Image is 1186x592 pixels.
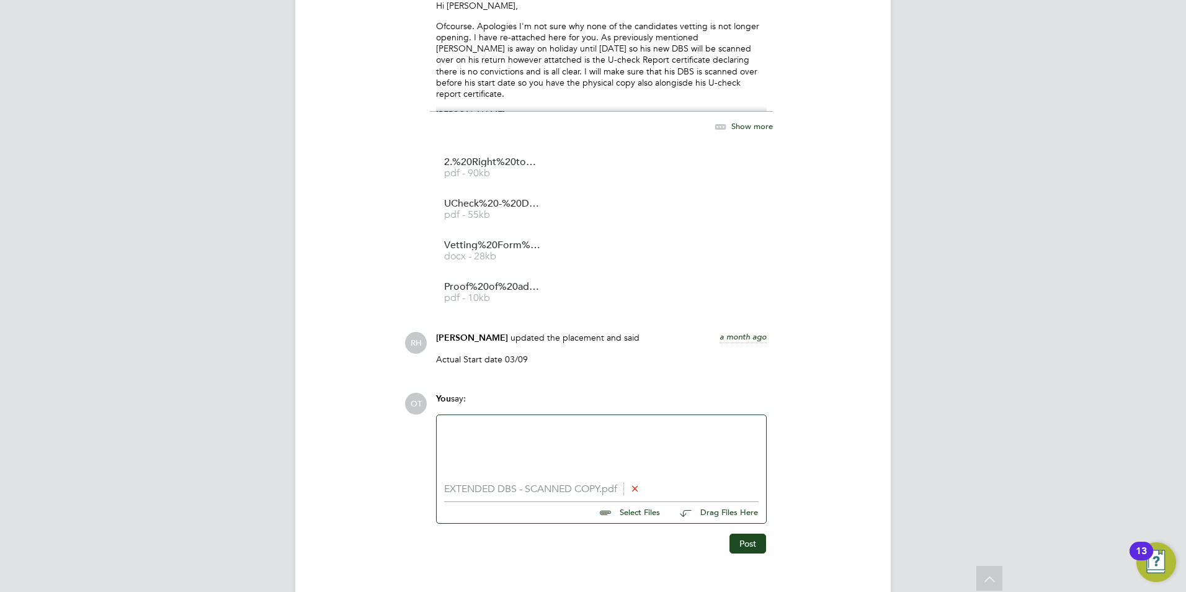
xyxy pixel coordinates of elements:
[444,252,543,261] span: docx - 28kb
[444,199,543,209] span: UCheck%20-%20DBS%20Clear
[405,393,427,415] span: OT
[436,20,767,99] p: Ofcourse. Apologies I'm not sure why none of the candidates vetting is not longer opening. I have...
[444,282,543,303] a: Proof%20of%20address%20-%201-%202025%20-July%20-%20Statement pdf - 10kb
[444,199,543,220] a: UCheck%20-%20DBS%20Clear pdf - 55kb
[444,241,543,250] span: Vetting%20Form%20-%20Shah
[1136,551,1147,567] div: 13
[720,331,767,342] span: a month ago
[436,354,767,365] p: Actual Start date 03/09
[1136,542,1176,582] button: Open Resource Center, 13 new notifications
[444,294,543,303] span: pdf - 10kb
[436,393,451,404] span: You
[511,332,640,343] span: updated the placement and said
[444,483,759,495] li: EXTENDED DBS - SCANNED COPY.pdf
[405,332,427,354] span: RH
[444,158,543,178] a: 2.%20Right%20to%20work%20-%20PASSPORT%20DETAILS%20(1) pdf - 90kb
[444,282,543,292] span: Proof%20of%20address%20-%201-%202025%20-July%20-%20Statement
[670,500,759,526] button: Drag Files Here
[436,333,508,343] span: [PERSON_NAME]
[444,241,543,261] a: Vetting%20Form%20-%20Shah docx - 28kb
[436,393,767,415] div: say:
[436,109,767,120] p: [PERSON_NAME]
[444,210,543,220] span: pdf - 55kb
[729,534,766,554] button: Post
[444,169,543,178] span: pdf - 90kb
[731,120,773,131] span: Show more
[444,158,543,167] span: 2.%20Right%20to%20work%20-%20PASSPORT%20DETAILS%20(1)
